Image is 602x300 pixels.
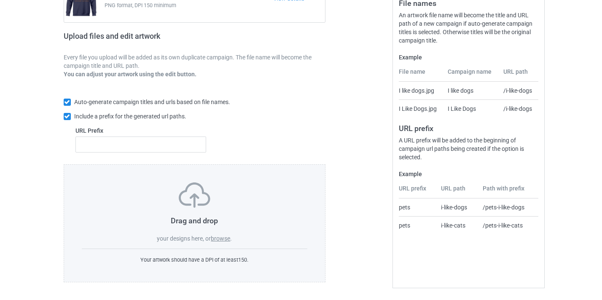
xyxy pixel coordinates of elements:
img: svg+xml;base64,PD94bWwgdmVyc2lvbj0iMS4wIiBlbmNvZGluZz0iVVRGLTgiPz4KPHN2ZyB3aWR0aD0iNzVweCIgaGVpZ2... [179,182,210,208]
td: pets [399,216,437,234]
th: URL path [499,67,538,82]
th: URL prefix [399,184,437,198]
h3: URL prefix [399,123,538,133]
span: your designs here, or [157,235,211,242]
span: Include a prefix for the generated url paths. [74,113,186,120]
span: Your artwork should have a DPI of at least 150 . [140,257,248,263]
td: pets [399,198,437,216]
h2: Upload files and edit artwork [64,32,221,47]
th: Path with prefix [478,184,538,198]
td: /i-like-dogs [499,82,538,99]
th: File name [399,67,443,82]
h3: Drag and drop [82,216,308,225]
span: . [230,235,232,242]
label: browse [211,235,230,242]
span: PNG format, DPI 150 minimum [105,1,274,10]
td: /i-like-dogs [499,99,538,118]
label: Example [399,170,538,178]
b: You can adjust your artwork using the edit button. [64,71,196,78]
th: Campaign name [443,67,499,82]
p: Every file you upload will be added as its own duplicate campaign. The file name will become the ... [64,53,326,70]
td: I like dogs [443,82,499,99]
div: A URL prefix will be added to the beginning of campaign url paths being created if the option is ... [399,136,538,161]
div: An artwork file name will become the title and URL path of a new campaign if auto-generate campai... [399,11,538,45]
td: I Like Dogs.jpg [399,99,443,118]
td: i-like-dogs [436,198,478,216]
td: /pets-i-like-cats [478,216,538,234]
td: I Like Dogs [443,99,499,118]
td: /pets-i-like-dogs [478,198,538,216]
label: Example [399,53,538,62]
label: URL Prefix [75,126,207,135]
th: URL path [436,184,478,198]
span: Auto-generate campaign titles and urls based on file names. [74,99,230,105]
td: I like dogs.jpg [399,82,443,99]
td: i-like-cats [436,216,478,234]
